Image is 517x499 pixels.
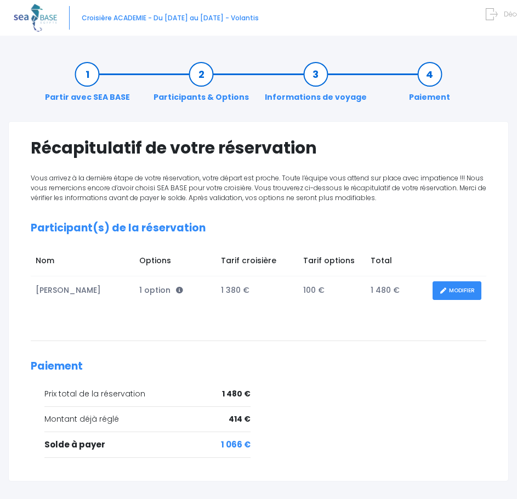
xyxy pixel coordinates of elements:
span: Croisière ACADEMIE - Du [DATE] au [DATE] - Volantis [82,13,259,22]
td: Total [366,250,428,276]
a: Paiement [404,69,456,103]
h2: Participant(s) de la réservation [31,222,486,235]
a: Partir avec SEA BASE [39,69,135,103]
div: Prix total de la réservation [44,388,251,400]
span: 1 066 € [221,439,251,451]
td: 1 380 € [216,276,298,305]
td: 1 480 € [366,276,428,305]
td: Options [134,250,216,276]
a: MODIFIER [433,281,481,300]
span: Vous arrivez à la dernière étape de votre réservation, votre départ est proche. Toute l’équipe vo... [31,173,486,202]
span: 1 option [139,285,183,296]
div: Solde à payer [44,439,251,451]
span: 1 480 € [222,388,251,400]
h2: Paiement [31,360,486,373]
a: Informations de voyage [259,69,372,103]
a: Participants & Options [148,69,254,103]
td: Tarif croisière [216,250,298,276]
td: [PERSON_NAME] [31,276,134,305]
div: Montant déjà réglé [44,413,251,425]
td: Nom [31,250,134,276]
td: Tarif options [298,250,366,276]
span: 414 € [229,413,251,425]
td: 100 € [298,276,366,305]
h1: Récapitulatif de votre réservation [31,138,486,158]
